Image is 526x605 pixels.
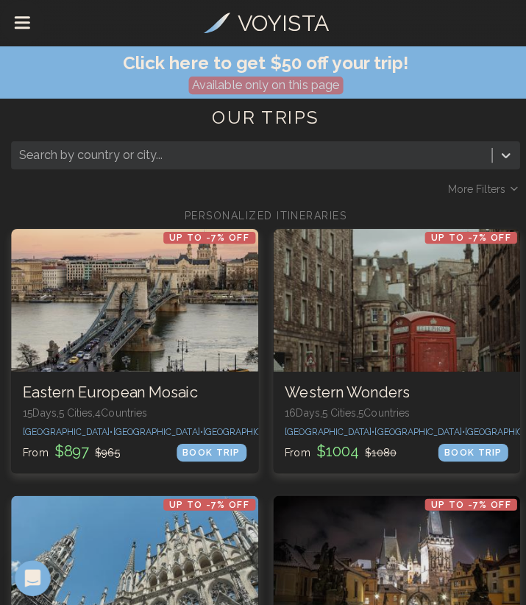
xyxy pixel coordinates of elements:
a: VOYISTA [201,7,326,40]
p: 15 Days, 5 Cities, 4 Countr ies [23,401,244,416]
p: Up to -7% OFF [421,230,512,241]
span: [GEOGRAPHIC_DATA] • [201,422,290,433]
p: From [282,436,393,457]
h2: Click here to get $50 off your trip! [4,49,522,76]
span: $ 965 [94,442,118,454]
p: From [23,436,118,457]
span: [GEOGRAPHIC_DATA] • [372,422,461,433]
h2: PERSONALIZED ITINERARIES [11,206,515,221]
span: [GEOGRAPHIC_DATA] • [23,422,112,433]
img: Voyista Logo [201,13,228,33]
span: $ 897 [51,438,91,456]
a: Western WondersUp to -7% OFFWestern Wonders16Days,5 Cities,5Countries[GEOGRAPHIC_DATA]•[GEOGRAPHI... [271,227,516,469]
div: BOOK TRIP [434,439,503,457]
span: $ 1004 [310,438,359,456]
span: [GEOGRAPHIC_DATA] • [282,422,372,433]
h3: Eastern European Mosaic [23,380,244,398]
span: $ 1080 [362,442,393,454]
p: Available only on this page [187,76,340,93]
p: Up to -7% OFF [421,494,512,506]
span: [GEOGRAPHIC_DATA] • [112,422,201,433]
h3: VOYISTA [235,7,326,40]
a: Eastern European MosaicUp to -7% OFFEastern European Mosaic15Days,5 Cities,4Countries[GEOGRAPHIC_... [11,227,256,469]
span: More Filters [444,180,500,194]
h3: Western Wonders [282,380,504,398]
div: Open Intercom Messenger [15,555,50,590]
div: BOOK TRIP [175,439,244,457]
p: 16 Days, 5 Cities, 5 Countr ies [282,401,504,416]
h1: OUR TRIPS [11,105,515,140]
button: Drawer Menu [4,5,40,42]
p: Up to -7% OFF [162,494,253,506]
p: Up to -7% OFF [162,230,253,241]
